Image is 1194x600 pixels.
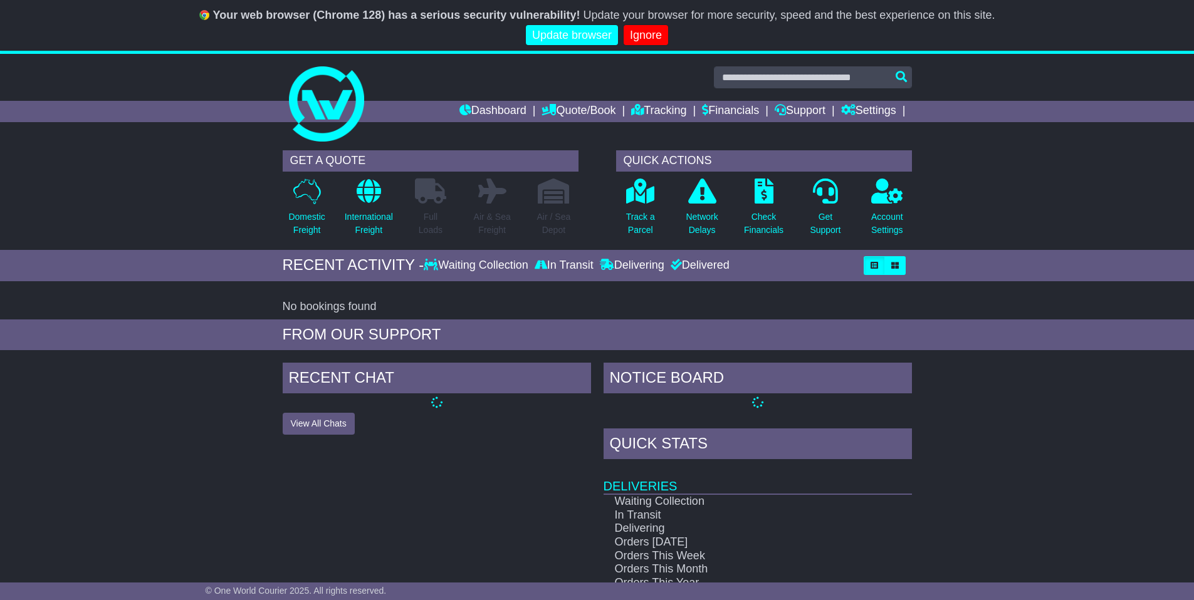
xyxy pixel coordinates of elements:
p: Domestic Freight [288,210,325,237]
a: Financials [702,101,759,122]
div: Delivering [597,259,668,272]
p: Full Loads [415,210,446,237]
a: Support [775,101,825,122]
div: GET A QUOTE [283,150,579,172]
div: QUICK ACTIONS [616,150,912,172]
div: FROM OUR SUPPORT [283,326,912,344]
td: Waiting Collection [604,494,867,509]
p: Get Support [810,210,841,237]
a: Ignore [624,25,668,46]
button: View All Chats [283,413,355,435]
a: Track aParcel [626,178,656,244]
span: Update your browser for more security, speed and the best experience on this site. [583,9,995,21]
div: RECENT CHAT [283,363,591,396]
td: Orders This Month [604,562,867,576]
span: © One World Courier 2025. All rights reserved. [206,586,387,596]
div: Quick Stats [604,428,912,462]
p: Air / Sea Depot [537,210,571,237]
a: Update browser [526,25,618,46]
td: In Transit [604,509,867,522]
div: In Transit [532,259,597,272]
p: Check Financials [744,210,783,237]
div: No bookings found [283,300,912,314]
a: NetworkDelays [685,178,718,244]
div: Waiting Collection [424,259,531,272]
a: Tracking [631,101,686,122]
a: DomesticFreight [288,178,325,244]
a: Settings [841,101,896,122]
td: Delivering [604,522,867,535]
p: International Freight [345,210,393,237]
td: Orders This Year [604,576,867,590]
td: Deliveries [604,462,912,494]
a: AccountSettings [871,178,904,244]
a: GetSupport [809,178,841,244]
td: Orders This Week [604,549,867,563]
a: InternationalFreight [344,178,394,244]
a: Dashboard [459,101,526,122]
td: Orders [DATE] [604,535,867,549]
b: Your web browser (Chrome 128) has a serious security vulnerability! [213,9,580,21]
div: RECENT ACTIVITY - [283,256,424,274]
p: Track a Parcel [626,210,655,237]
div: NOTICE BOARD [604,363,912,396]
a: CheckFinancials [743,178,784,244]
p: Air & Sea Freight [474,210,511,237]
a: Quote/Book [542,101,615,122]
div: Delivered [668,259,730,272]
p: Account Settings [871,210,903,237]
p: Network Delays [686,210,718,237]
